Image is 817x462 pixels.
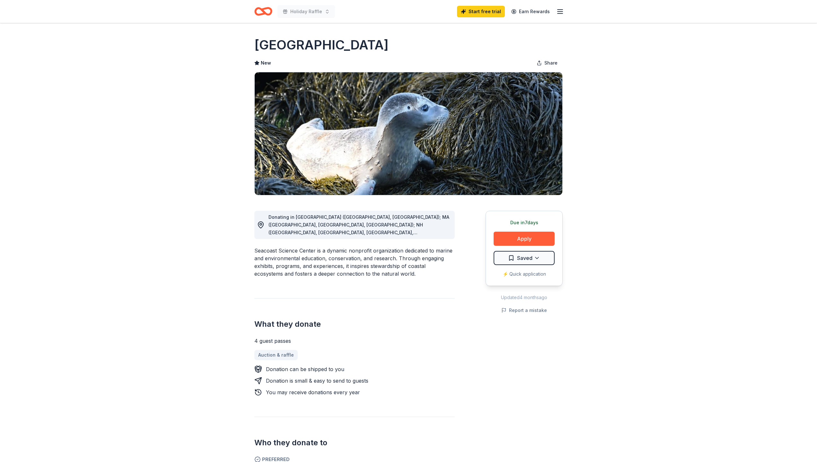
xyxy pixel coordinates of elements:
[457,6,505,17] a: Start free trial
[254,319,455,329] h2: What they donate
[254,337,455,345] div: 4 guest passes
[255,72,562,195] img: Image for Seacoast Science Center
[494,270,555,278] div: ⚡️ Quick application
[486,294,563,301] div: Updated 4 months ago
[261,59,271,67] span: New
[254,247,455,278] div: Seacoast Science Center is a dynamic nonprofit organization dedicated to marine and environmental...
[517,254,532,262] span: Saved
[254,36,389,54] h1: [GEOGRAPHIC_DATA]
[544,59,558,67] span: Share
[266,388,360,396] div: You may receive donations every year
[290,8,322,15] span: Holiday Raffle
[266,377,368,385] div: Donation is small & easy to send to guests
[254,350,298,360] a: Auction & raffle
[277,5,335,18] button: Holiday Raffle
[254,438,455,448] h2: Who they donate to
[254,4,272,19] a: Home
[494,251,555,265] button: Saved
[494,232,555,246] button: Apply
[494,219,555,227] div: Due in 7 days
[501,307,547,314] button: Report a mistake
[507,6,554,17] a: Earn Rewards
[266,365,344,373] div: Donation can be shipped to you
[268,214,449,243] span: Donating in [GEOGRAPHIC_DATA] ([GEOGRAPHIC_DATA], [GEOGRAPHIC_DATA]); MA ([GEOGRAPHIC_DATA], [GEO...
[531,57,563,69] button: Share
